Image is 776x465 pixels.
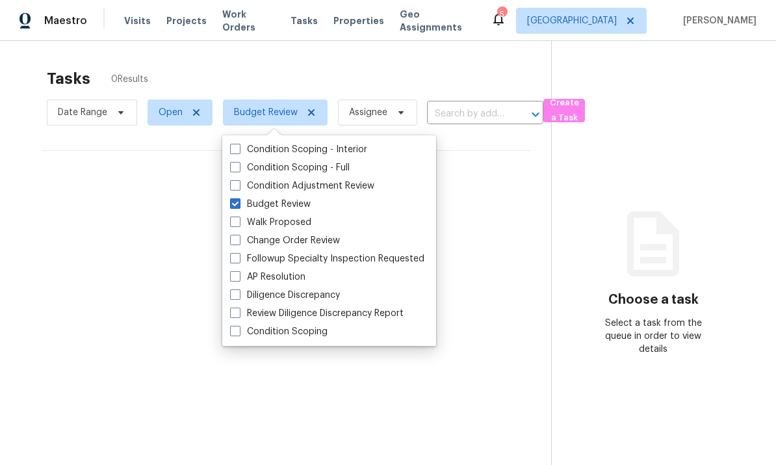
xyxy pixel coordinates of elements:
[230,307,404,320] label: Review Diligence Discrepancy Report
[234,106,298,119] span: Budget Review
[608,293,699,306] h3: Choose a task
[230,234,340,247] label: Change Order Review
[602,317,705,356] div: Select a task from the queue in order to view details
[47,72,90,85] h2: Tasks
[166,14,207,27] span: Projects
[230,143,367,156] label: Condition Scoping - Interior
[159,106,183,119] span: Open
[291,16,318,25] span: Tasks
[543,99,585,122] button: Create a Task
[230,289,340,302] label: Diligence Discrepancy
[333,14,384,27] span: Properties
[497,8,506,21] div: 5
[427,104,507,124] input: Search by address
[222,8,275,34] span: Work Orders
[111,73,148,86] span: 0 Results
[527,14,617,27] span: [GEOGRAPHIC_DATA]
[230,216,311,229] label: Walk Proposed
[230,325,328,338] label: Condition Scoping
[349,106,387,119] span: Assignee
[230,252,424,265] label: Followup Specialty Inspection Requested
[58,106,107,119] span: Date Range
[230,271,305,284] label: AP Resolution
[400,8,475,34] span: Geo Assignments
[550,96,578,126] span: Create a Task
[526,105,545,124] button: Open
[230,198,311,211] label: Budget Review
[678,14,757,27] span: [PERSON_NAME]
[230,161,350,174] label: Condition Scoping - Full
[44,14,87,27] span: Maestro
[230,179,374,193] label: Condition Adjustment Review
[124,14,151,27] span: Visits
